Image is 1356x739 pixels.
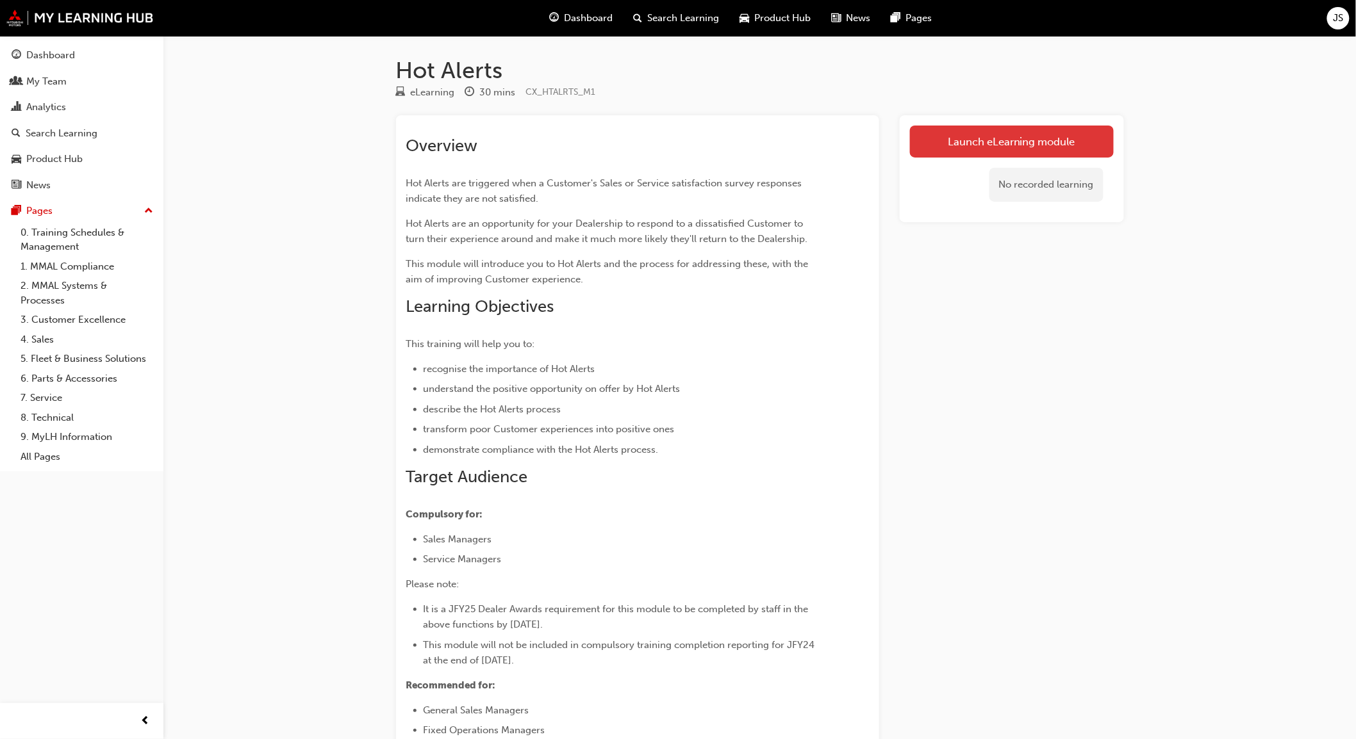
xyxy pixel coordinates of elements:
[396,56,1124,85] h1: Hot Alerts
[406,258,811,285] span: This module will introduce you to Hot Alerts and the process for addressing these, with the aim o...
[15,330,158,350] a: 4. Sales
[15,388,158,408] a: 7. Service
[406,177,805,204] span: Hot Alerts are triggered when a Customer's Sales or Service satisfaction survey responses indicat...
[12,50,21,61] span: guage-icon
[989,168,1104,202] div: No recorded learning
[396,85,455,101] div: Type
[406,136,478,156] span: Overview
[881,5,942,31] a: pages-iconPages
[6,10,154,26] img: mmal
[549,10,559,26] span: guage-icon
[564,11,613,26] span: Dashboard
[5,147,158,171] a: Product Hub
[846,11,870,26] span: News
[15,408,158,428] a: 8. Technical
[15,257,158,277] a: 1. MMAL Compliance
[12,180,21,191] span: news-icon
[424,704,529,716] span: General Sales Managers
[406,578,459,590] span: Please note:
[5,122,158,145] a: Search Learning
[15,447,158,467] a: All Pages
[396,87,406,99] span: learningResourceType_ELEARNING-icon
[5,44,158,67] a: Dashboard
[15,369,158,389] a: 6. Parts & Accessories
[406,218,808,245] span: Hot Alerts are an opportunity for your Dealership to respond to a dissatisfied Customer to turn t...
[539,5,623,31] a: guage-iconDashboard
[821,5,881,31] a: news-iconNews
[526,86,596,97] span: Learning resource code
[424,724,545,736] span: Fixed Operations Managers
[26,74,67,89] div: My Team
[406,679,496,691] span: Recommended for:
[5,70,158,93] a: My Team
[144,203,153,220] span: up-icon
[740,10,749,26] span: car-icon
[5,95,158,119] a: Analytics
[5,199,158,223] button: Pages
[754,11,811,26] span: Product Hub
[26,100,66,115] div: Analytics
[12,128,21,140] span: search-icon
[26,178,51,193] div: News
[905,11,932,26] span: Pages
[15,223,158,257] a: 0. Training Schedules & Management
[424,553,502,565] span: Service Managers
[910,126,1114,158] a: Launch eLearning module
[424,603,811,630] span: It is a JFY25 Dealer Awards requirement for this module to be completed by staff in the above fun...
[406,508,483,520] span: Compulsory for:
[12,206,21,217] span: pages-icon
[465,87,475,99] span: clock-icon
[424,533,492,545] span: Sales Managers
[15,276,158,310] a: 2. MMAL Systems & Processes
[480,85,516,100] div: 30 mins
[5,41,158,199] button: DashboardMy TeamAnalyticsSearch LearningProduct HubNews
[891,10,900,26] span: pages-icon
[15,310,158,330] a: 3. Customer Excellence
[141,713,151,729] span: prev-icon
[424,423,675,435] span: transform poor Customer experiences into positive ones
[424,383,681,394] span: understand the positive opportunity on offer by Hot Alerts
[15,349,158,369] a: 5. Fleet & Business Solutions
[12,154,21,165] span: car-icon
[12,76,21,88] span: people-icon
[623,5,729,31] a: search-iconSearch Learning
[411,85,455,100] div: eLearning
[729,5,821,31] a: car-iconProduct Hub
[424,363,595,375] span: recognise the importance of Hot Alerts
[12,102,21,113] span: chart-icon
[424,444,659,455] span: demonstrate compliance with the Hot Alerts process.
[15,427,158,447] a: 9. MyLH Information
[406,296,554,316] span: Learning Objectives
[424,403,561,415] span: describe the Hot Alerts process
[424,639,818,666] span: This module will not be included in compulsory training completion reporting for JFY24 at the end...
[406,338,535,350] span: This training will help you to:
[1327,7,1350,29] button: JS
[465,85,516,101] div: Duration
[406,467,528,487] span: Target Audience
[831,10,841,26] span: news-icon
[26,126,97,141] div: Search Learning
[1334,11,1344,26] span: JS
[647,11,719,26] span: Search Learning
[633,10,642,26] span: search-icon
[26,152,83,166] div: Product Hub
[26,204,53,218] div: Pages
[5,174,158,197] a: News
[26,48,75,63] div: Dashboard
